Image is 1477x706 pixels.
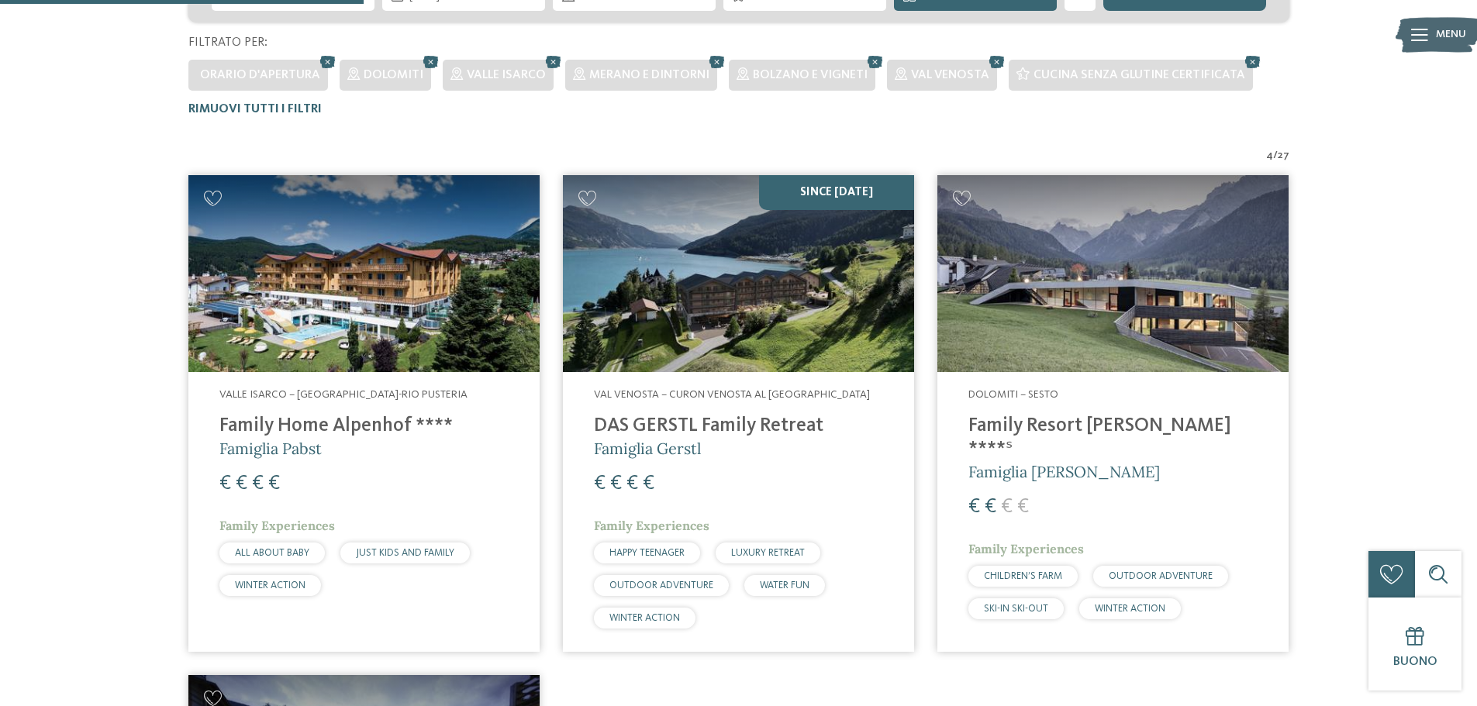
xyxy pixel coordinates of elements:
span: € [626,474,638,494]
span: Family Experiences [968,541,1084,556]
h4: DAS GERSTL Family Retreat [594,415,883,438]
span: JUST KIDS AND FAMILY [356,548,454,558]
span: Famiglia Gerstl [594,439,701,458]
span: € [219,474,231,494]
h4: Family Home Alpenhof **** [219,415,509,438]
span: Merano e dintorni [589,69,709,81]
span: Famiglia Pabst [219,439,322,458]
span: Buono [1393,656,1437,668]
span: SKI-IN SKI-OUT [984,604,1048,614]
span: Valle Isarco – [GEOGRAPHIC_DATA]-Rio Pusteria [219,389,468,400]
span: LUXURY RETREAT [731,548,805,558]
span: € [1001,497,1013,517]
img: Family Resort Rainer ****ˢ [937,175,1289,373]
span: € [594,474,606,494]
span: Cucina senza glutine certificata [1034,69,1245,81]
span: € [643,474,654,494]
span: Val Venosta [911,69,989,81]
span: Famiglia [PERSON_NAME] [968,462,1160,481]
span: € [268,474,280,494]
span: Dolomiti – Sesto [968,389,1058,400]
a: Cercate un hotel per famiglie? Qui troverete solo i migliori! Valle Isarco – [GEOGRAPHIC_DATA]-Ri... [188,175,540,652]
span: Rimuovi tutti i filtri [188,103,322,115]
span: HAPPY TEENAGER [609,548,685,558]
span: € [985,497,996,517]
span: € [236,474,247,494]
span: € [1017,497,1029,517]
span: / [1273,148,1278,164]
span: Family Experiences [219,518,335,533]
a: Cercate un hotel per famiglie? Qui troverete solo i migliori! Dolomiti – Sesto Family Resort [PER... [937,175,1289,652]
span: Valle Isarco [467,69,546,81]
span: WINTER ACTION [1095,604,1165,614]
h4: Family Resort [PERSON_NAME] ****ˢ [968,415,1258,461]
span: Bolzano e vigneti [753,69,868,81]
a: Buono [1368,598,1461,691]
span: € [252,474,264,494]
img: Cercate un hotel per famiglie? Qui troverete solo i migliori! [563,175,914,373]
span: WINTER ACTION [235,580,305,591]
span: CHILDREN’S FARM [984,571,1062,581]
span: € [968,497,980,517]
span: Orario d'apertura [200,69,320,81]
span: ALL ABOUT BABY [235,548,309,558]
span: WATER FUN [760,580,809,591]
span: 27 [1278,148,1289,164]
span: Val Venosta – Curon Venosta al [GEOGRAPHIC_DATA] [594,389,870,400]
span: € [610,474,622,494]
a: Cercate un hotel per famiglie? Qui troverete solo i migliori! SINCE [DATE] Val Venosta – Curon Ve... [563,175,914,652]
img: Family Home Alpenhof **** [188,175,540,373]
span: Filtrato per: [188,36,267,49]
span: Family Experiences [594,518,709,533]
span: OUTDOOR ADVENTURE [609,580,713,591]
span: WINTER ACTION [609,613,680,623]
span: OUTDOOR ADVENTURE [1109,571,1213,581]
span: Dolomiti [364,69,423,81]
span: 4 [1266,148,1273,164]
